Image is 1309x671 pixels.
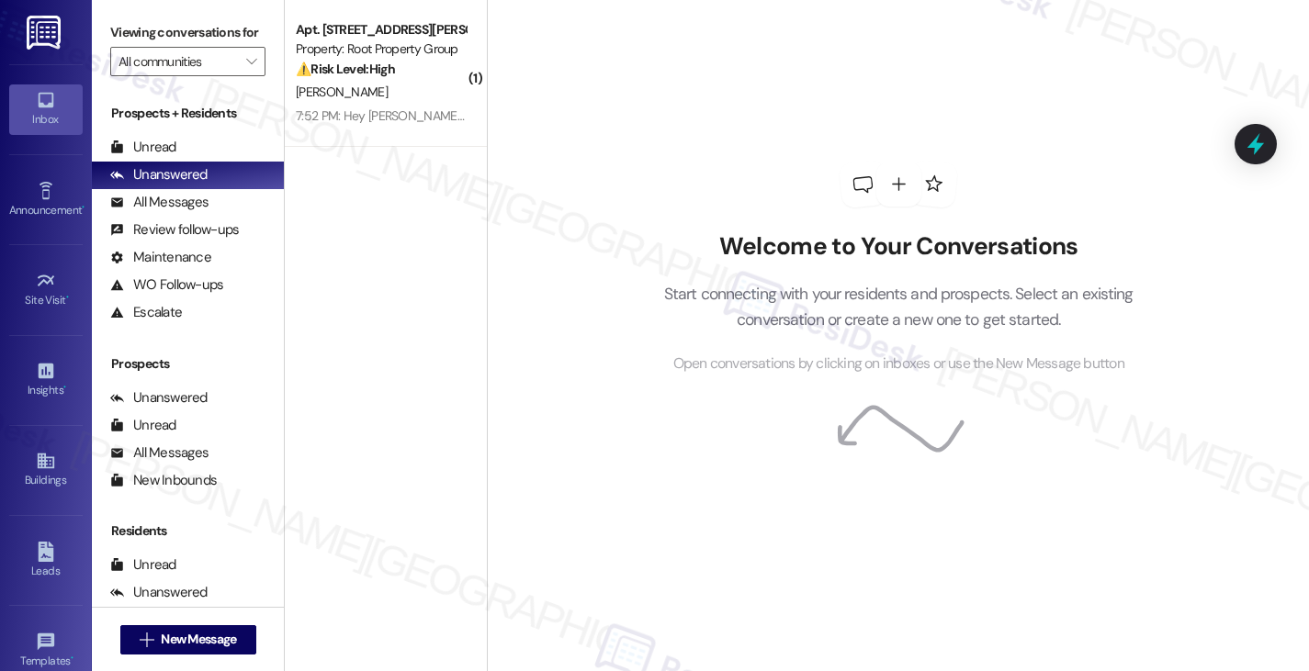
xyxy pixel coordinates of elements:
[110,443,209,463] div: All Messages
[9,84,83,134] a: Inbox
[92,354,284,374] div: Prospects
[296,84,388,100] span: [PERSON_NAME]
[71,652,73,665] span: •
[110,471,217,490] div: New Inbounds
[9,445,83,495] a: Buildings
[110,165,208,185] div: Unanswered
[296,61,395,77] strong: ⚠️ Risk Level: High
[92,521,284,541] div: Residents
[66,291,69,304] span: •
[140,632,153,647] i: 
[118,47,236,76] input: All communities
[9,536,83,586] a: Leads
[110,555,176,575] div: Unread
[110,303,182,322] div: Escalate
[92,104,284,123] div: Prospects + Residents
[673,352,1124,375] span: Open conversations by clicking on inboxes or use the New Message button
[110,193,209,212] div: All Messages
[636,232,1161,262] h2: Welcome to Your Conversations
[110,138,176,157] div: Unread
[9,355,83,405] a: Insights •
[27,16,64,50] img: ResiDesk Logo
[110,416,176,435] div: Unread
[82,201,85,214] span: •
[296,39,466,59] div: Property: Root Property Group
[110,248,211,267] div: Maintenance
[161,630,236,649] span: New Message
[246,54,256,69] i: 
[110,18,265,47] label: Viewing conversations for
[63,381,66,394] span: •
[296,20,466,39] div: Apt. [STREET_ADDRESS][PERSON_NAME]
[636,281,1161,333] p: Start connecting with your residents and prospects. Select an existing conversation or create a n...
[120,625,256,654] button: New Message
[110,275,223,295] div: WO Follow-ups
[9,265,83,315] a: Site Visit •
[110,583,208,602] div: Unanswered
[110,388,208,408] div: Unanswered
[110,220,239,240] div: Review follow-ups
[296,107,1069,124] div: 7:52 PM: Hey [PERSON_NAME], we appreciate your text! We'll be back at 11AM to help you out. If th...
